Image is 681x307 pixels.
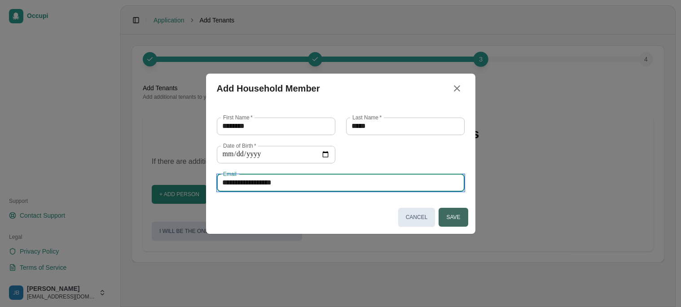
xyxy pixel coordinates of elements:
[223,114,253,121] label: First Name
[439,208,468,227] button: Save
[223,170,237,178] label: Email
[223,142,256,149] label: Date of Birth
[206,74,475,103] h2: Add Household Member
[398,208,435,227] button: Cancel
[352,114,382,121] label: Last Name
